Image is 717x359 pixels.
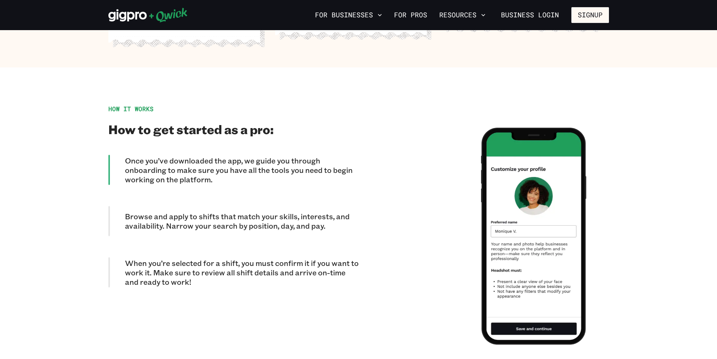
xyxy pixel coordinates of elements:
[571,7,609,23] button: Signup
[108,257,359,287] div: When you’re selected for a shift, you must confirm it if you want to work it. Make sure to review...
[391,9,430,21] a: For Pros
[481,128,586,345] img: Step 1: Customize your Profile
[108,105,359,113] div: HOW IT WORKS
[495,7,565,23] a: Business Login
[108,155,359,185] div: Once you’ve downloaded the app, we guide you through onboarding to make sure you have all the too...
[108,122,359,137] h2: How to get started as a pro:
[125,212,359,231] p: Browse and apply to shifts that match your skills, interests, and availability. Narrow your searc...
[125,258,359,287] p: When you’re selected for a shift, you must confirm it if you want to work it. Make sure to review...
[312,9,385,21] button: For Businesses
[108,206,359,236] div: Browse and apply to shifts that match your skills, interests, and availability. Narrow your searc...
[125,156,359,184] p: Once you’ve downloaded the app, we guide you through onboarding to make sure you have all the too...
[436,9,489,21] button: Resources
